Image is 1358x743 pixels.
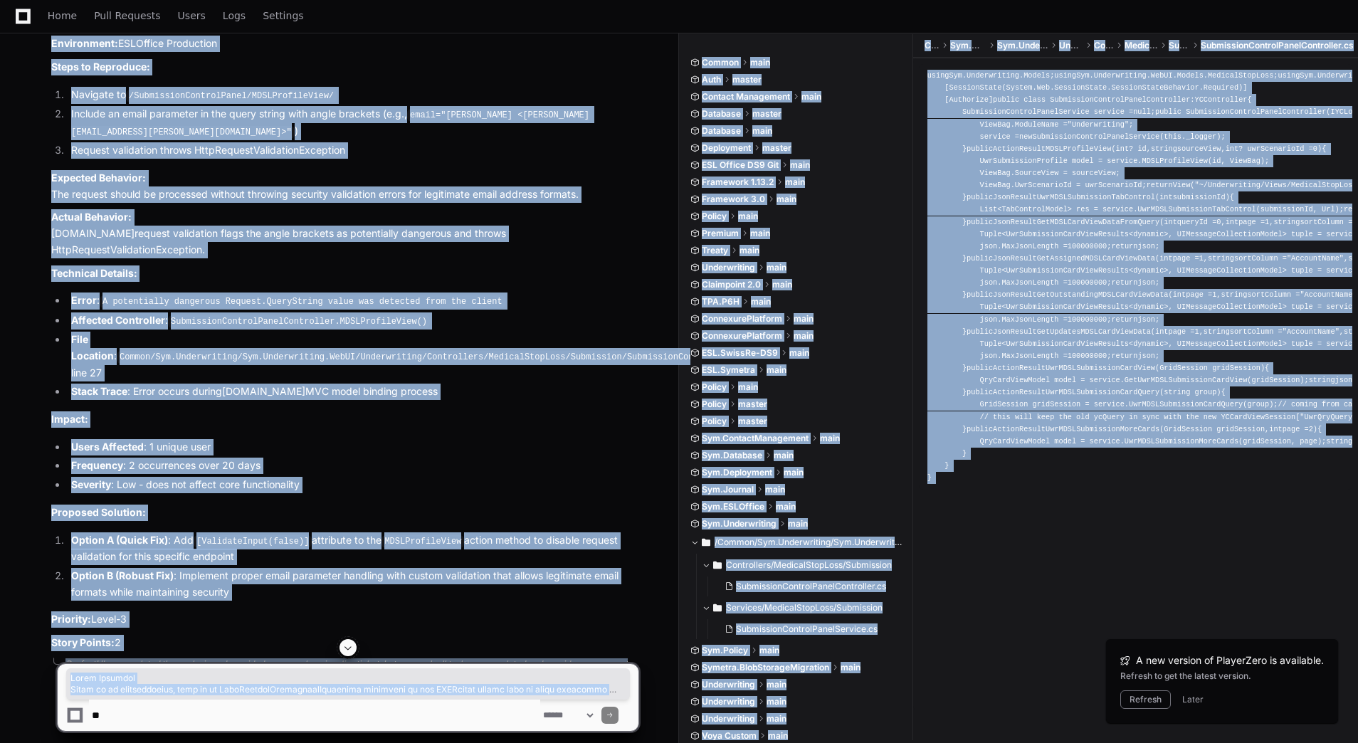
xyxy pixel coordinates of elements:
span: TPA.P6H [702,296,739,307]
strong: Users Affected [71,441,144,453]
span: Authorize [949,95,988,104]
strong: Environment: [51,37,118,49]
span: Sym.Underwriting [702,518,777,529]
span: Services/MedicalStopLoss/Submission [726,602,883,613]
span: GetOutstandingMDSLCardViewData [1037,290,1169,299]
span: null [1133,107,1151,116]
code: Common/Sym.Underwriting/Sym.Underwriting.WebUI/Underwriting/Controllers/MedicalStopLoss/Submissio... [117,351,809,364]
span: main [738,381,758,393]
strong: File Location [71,333,114,362]
span: dynamic [1133,230,1164,238]
span: Logs [223,11,246,20]
button: Refresh [1120,690,1171,709]
span: GridSession gridSession [1159,364,1260,372]
span: return [1111,278,1137,287]
span: main [750,57,770,68]
span: Controllers/MedicalStopLoss/Submission [726,559,892,571]
span: return [1147,181,1173,189]
span: 1 [1199,254,1204,263]
li: : 2 occurrences over 20 days [67,458,638,474]
span: "AccountName" [1283,327,1339,336]
strong: Actual Behavior: [51,211,132,223]
span: main [820,433,840,444]
strong: Option A (Quick Fix) [71,534,168,546]
span: Sym.Underwriting [950,40,985,51]
span: "AccountName" [1287,254,1344,263]
span: group [1247,400,1269,409]
span: 100000000 [1068,315,1107,324]
span: 0 [1313,144,1317,153]
span: SubmissionControlPanelController [1186,107,1326,116]
button: Later [1182,694,1204,705]
div: Sym.Underwriting.Models; Sym.Underwriting.WebUI.Models.MedicalStopLoss; Sym.Underwriting.WebUI.Mo... [927,70,1344,484]
span: Pull Requests [94,11,160,20]
span: Lorem Ipsumdol Sitam co ad elitseddoeius, temp in ut LaboReetdolOremagnaalIquaenima minimveni qu ... [70,673,626,695]
code: MDSLProfileView [381,535,464,548]
span: 1 [1212,290,1216,299]
span: // this will keep the old ycQuery in sync with the new YCCardView [980,413,1265,421]
svg: Directory [713,557,722,574]
span: Framework 3.0 [702,194,765,205]
li: : 1 unique user [67,439,638,455]
code: [ValidateInput(false)] [194,535,312,548]
span: dynamic [1133,266,1164,275]
span: return [1111,315,1137,324]
code: email="[PERSON_NAME] <[PERSON_NAME][EMAIL_ADDRESS][PERSON_NAME][DOMAIN_NAME]>" [71,109,589,139]
span: ESL.SwissRe-DS9 [702,347,778,359]
strong: Frequency [71,459,123,471]
strong: Option B (Robust Fix) [71,569,174,581]
span: string [1309,376,1335,384]
strong: Error [71,294,97,306]
span: master [738,416,767,427]
span: Policy [702,399,727,410]
span: string [1326,437,1352,446]
span: YCController [1195,95,1248,104]
strong: Priority: [51,613,91,625]
span: main [776,501,796,512]
span: SubmissionControlPanelService.cs [736,623,878,635]
svg: Directory [713,599,722,616]
p: request validation flags the angle brackets as potentially dangerous and throws HttpRequestValida... [51,209,638,258]
span: int [1116,144,1129,153]
span: int [1173,290,1186,299]
a: [DOMAIN_NAME] [51,227,135,239]
li: Request validation throws HttpRequestValidationException [67,142,638,159]
span: Users [178,11,206,20]
li: : [67,312,638,330]
span: main [789,347,809,359]
span: UwrMDSLSubmissionCardView [1046,364,1155,372]
p: 2 [51,635,638,651]
span: SubmissionControlPanelController.cs [736,581,886,592]
span: main [790,159,810,171]
span: 100000000 [1068,278,1107,287]
span: Submission [1169,40,1189,51]
span: master [752,108,781,120]
li: : Implement proper email parameter handling with custom validation that allows legitimate email f... [67,568,638,601]
span: Database [702,108,741,120]
span: Treaty [702,245,728,256]
span: MDSLProfileView [1046,144,1111,153]
span: master [738,399,767,410]
span: Policy [702,381,727,393]
span: 0 [1216,218,1221,226]
span: UwrMDSLSubmissionMoreCards [1046,425,1159,433]
span: ? id, sourceView, ? uwrScenarioId = [1116,144,1317,153]
span: public [967,254,993,263]
span: ActionResult ( ) [967,364,1265,372]
span: main [794,330,814,342]
span: Database [702,125,741,137]
li: : Low - does not affect core functionality [67,477,638,493]
button: SubmissionControlPanelService.cs [719,619,894,639]
span: public [967,144,993,153]
span: master [762,142,791,154]
code: /SubmissionControlPanel/MDSLProfileView/ [126,90,337,102]
button: /Common/Sym.Underwriting/Sym.Underwriting.WebUI/Underwriting [690,531,902,554]
span: 100000000 [1068,242,1107,251]
span: "AccountName" [1300,290,1357,299]
strong: Story Points: [51,636,115,648]
span: main [738,211,758,222]
span: A new version of PlayerZero is available. [1136,653,1324,668]
li: : Add attribute to the action method to disable request validation for this specific endpoint [67,532,638,565]
span: int [1226,144,1238,153]
span: Common [702,57,739,68]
